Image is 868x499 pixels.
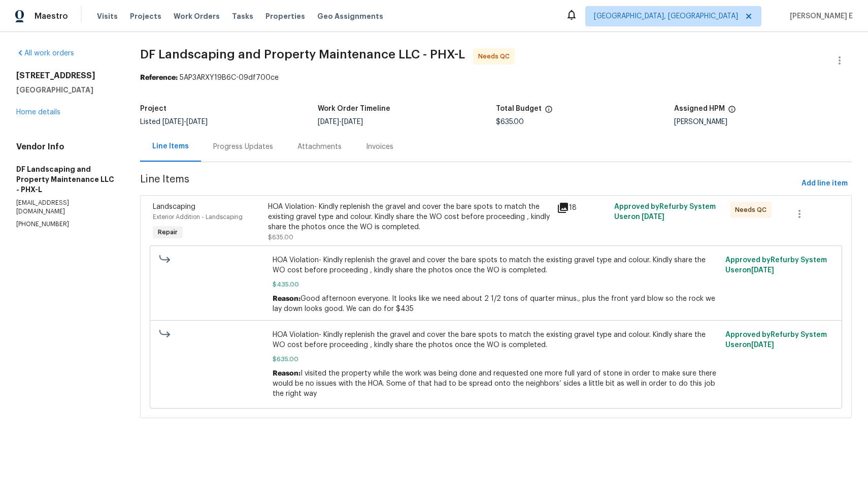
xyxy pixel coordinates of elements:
button: Add line item [797,174,852,193]
span: Exterior Addition - Landscaping [153,214,243,220]
span: [DATE] [342,118,363,126]
span: - [318,118,363,126]
span: Reason: [273,370,301,377]
div: 5AP3ARXY19B6C-09df700ce [140,73,852,83]
span: Approved by Refurby System User on [725,257,827,274]
div: HOA Violation- Kindly replenish the gravel and cover the bare spots to match the existing gravel ... [268,202,550,232]
span: [DATE] [318,118,339,126]
span: I visited the property while the work was being done and requested one more full yard of stone in... [273,370,716,397]
span: Visits [97,11,118,21]
h2: [STREET_ADDRESS] [16,71,116,81]
div: [PERSON_NAME] [674,118,852,126]
a: Home details [16,109,60,116]
h5: DF Landscaping and Property Maintenance LLC - PHX-L [16,164,116,195]
div: Line Items [152,141,189,151]
span: $635.00 [268,234,293,240]
h5: Work Order Timeline [318,105,390,112]
span: Add line item [802,177,848,190]
div: Attachments [297,142,342,152]
span: - [162,118,208,126]
span: Needs QC [735,205,771,215]
div: 18 [557,202,609,214]
h4: Vendor Info [16,142,116,152]
span: $635.00 [273,354,719,364]
b: Reference: [140,74,178,81]
span: The hpm assigned to this work order. [728,105,736,118]
span: Listed [140,118,208,126]
h5: [GEOGRAPHIC_DATA] [16,85,116,95]
span: Maestro [35,11,68,21]
span: Needs QC [478,51,514,61]
span: Properties [265,11,305,21]
span: [DATE] [162,118,184,126]
span: $435.00 [273,279,719,290]
div: Progress Updates [213,142,273,152]
span: [DATE] [186,118,208,126]
span: The total cost of line items that have been proposed by Opendoor. This sum includes line items th... [545,105,553,118]
span: Tasks [232,13,253,20]
span: Landscaping [153,203,195,210]
h5: Project [140,105,166,112]
span: HOA Violation- Kindly replenish the gravel and cover the bare spots to match the existing gravel ... [273,255,719,275]
span: [GEOGRAPHIC_DATA], [GEOGRAPHIC_DATA] [594,11,738,21]
span: [DATE] [751,341,774,349]
span: $635.00 [496,118,524,126]
span: DF Landscaping and Property Maintenance LLC - PHX-L [140,48,465,60]
p: [PHONE_NUMBER] [16,220,116,229]
span: HOA Violation- Kindly replenish the gravel and cover the bare spots to match the existing gravel ... [273,330,719,350]
span: Reason: [273,295,301,302]
h5: Total Budget [496,105,542,112]
h5: Assigned HPM [674,105,725,112]
span: Repair [154,227,182,237]
span: Approved by Refurby System User on [614,203,716,221]
span: Work Orders [174,11,220,21]
span: [DATE] [751,267,774,274]
a: All work orders [16,50,74,57]
span: Line Items [140,174,797,193]
span: Good afternoon everyone. It looks like we need about 2 1/2 tons of quarter minus., plus the front... [273,295,715,313]
span: [DATE] [642,213,664,221]
p: [EMAIL_ADDRESS][DOMAIN_NAME] [16,199,116,216]
span: Geo Assignments [317,11,383,21]
span: Projects [130,11,161,21]
span: [PERSON_NAME] E [786,11,853,21]
div: Invoices [366,142,393,152]
span: Approved by Refurby System User on [725,331,827,349]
